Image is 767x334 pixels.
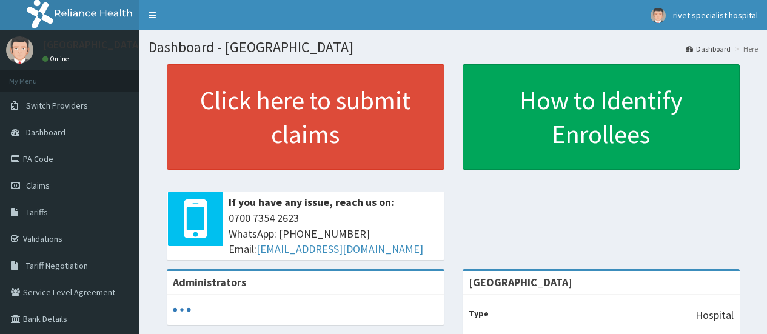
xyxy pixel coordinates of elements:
span: Tariff Negotiation [26,260,88,271]
span: Claims [26,180,50,191]
b: If you have any issue, reach us on: [229,195,394,209]
strong: [GEOGRAPHIC_DATA] [469,275,572,289]
a: [EMAIL_ADDRESS][DOMAIN_NAME] [256,242,423,256]
span: 0700 7354 2623 WhatsApp: [PHONE_NUMBER] Email: [229,210,438,257]
span: rivet specialist hospital [673,10,758,21]
a: Online [42,55,72,63]
a: How to Identify Enrollees [463,64,740,170]
h1: Dashboard - [GEOGRAPHIC_DATA] [149,39,758,55]
svg: audio-loading [173,301,191,319]
a: Click here to submit claims [167,64,444,170]
b: Administrators [173,275,246,289]
b: Type [469,308,489,319]
a: Dashboard [686,44,731,54]
p: [GEOGRAPHIC_DATA] [42,39,142,50]
span: Tariffs [26,207,48,218]
p: Hospital [695,307,734,323]
span: Dashboard [26,127,65,138]
li: Here [732,44,758,54]
span: Switch Providers [26,100,88,111]
img: User Image [651,8,666,23]
img: User Image [6,36,33,64]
